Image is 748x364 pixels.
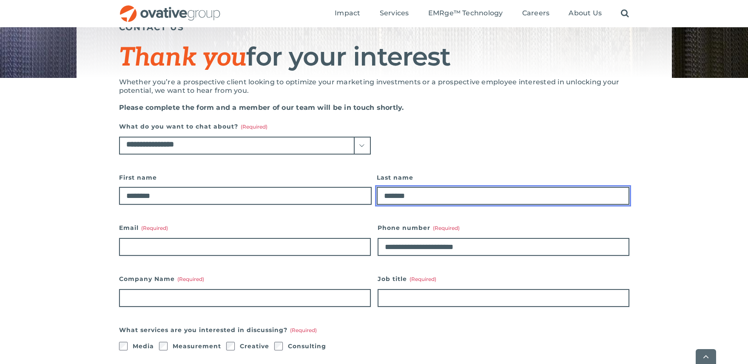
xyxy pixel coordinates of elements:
[621,9,629,18] a: Search
[377,172,629,183] label: Last name
[119,172,372,183] label: First name
[177,276,204,282] span: (Required)
[141,225,168,231] span: (Required)
[119,78,629,95] p: Whether you’re a prospective client looking to optimize your marketing investments or a prospecti...
[119,273,371,285] label: Company Name
[119,222,371,234] label: Email
[378,273,629,285] label: Job title
[335,9,360,18] a: Impact
[119,103,404,112] strong: Please complete the form and a member of our team will be in touch shortly.
[569,9,602,18] a: About Us
[119,43,629,72] h1: for your interest
[522,9,550,17] span: Careers
[119,22,629,32] h5: CONTACT US
[569,9,602,17] span: About Us
[173,340,221,352] label: Measurement
[133,340,154,352] label: Media
[119,43,247,73] span: Thank you
[240,340,269,352] label: Creative
[522,9,550,18] a: Careers
[241,123,267,130] span: (Required)
[119,120,371,132] label: What do you want to chat about?
[410,276,436,282] span: (Required)
[380,9,409,18] a: Services
[378,222,629,234] label: Phone number
[335,9,360,17] span: Impact
[380,9,409,17] span: Services
[433,225,460,231] span: (Required)
[428,9,503,17] span: EMRge™ Technology
[119,4,221,12] a: OG_Full_horizontal_RGB
[428,9,503,18] a: EMRge™ Technology
[290,327,317,333] span: (Required)
[288,340,326,352] label: Consulting
[119,324,317,336] legend: What services are you interested in discussing?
